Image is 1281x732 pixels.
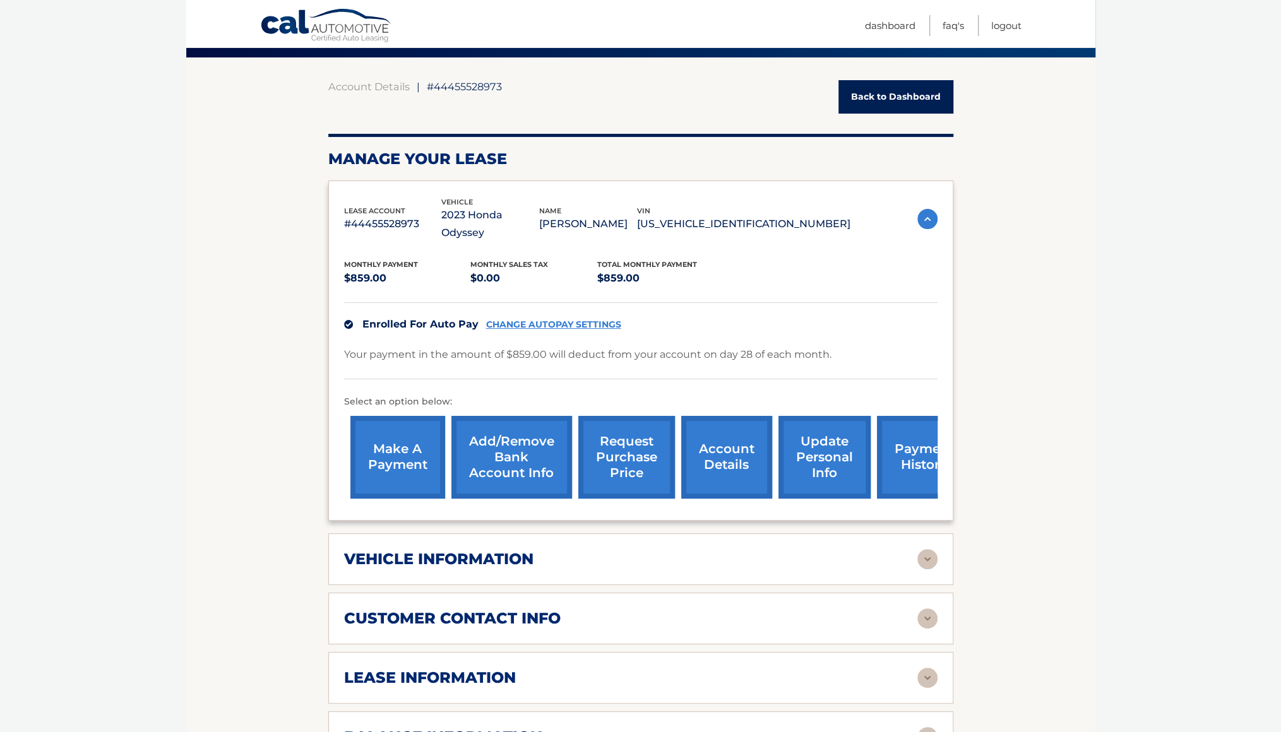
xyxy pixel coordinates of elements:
span: Monthly Payment [344,260,418,269]
img: accordion-rest.svg [917,608,938,629]
span: vehicle [441,198,473,206]
span: lease account [344,206,405,215]
span: name [539,206,561,215]
p: #44455528973 [344,215,442,233]
a: Dashboard [865,15,915,36]
img: accordion-active.svg [917,209,938,229]
img: check.svg [344,320,353,329]
span: Enrolled For Auto Pay [362,318,479,330]
a: update personal info [778,416,871,499]
a: make a payment [350,416,445,499]
h2: lease information [344,668,516,687]
span: Total Monthly Payment [597,260,697,269]
a: request purchase price [578,416,675,499]
p: Select an option below: [344,394,938,410]
a: CHANGE AUTOPAY SETTINGS [486,319,621,330]
h2: customer contact info [344,609,561,628]
span: vin [637,206,650,215]
a: Logout [991,15,1022,36]
img: accordion-rest.svg [917,668,938,688]
p: Your payment in the amount of $859.00 will deduct from your account on day 28 of each month. [344,346,831,363]
a: account details [681,416,772,499]
p: $0.00 [470,269,597,287]
h2: vehicle information [344,550,533,569]
p: [PERSON_NAME] [539,215,637,233]
h2: Manage Your Lease [328,150,953,168]
p: 2023 Honda Odyssey [441,206,539,242]
p: $859.00 [597,269,724,287]
a: Add/Remove bank account info [451,416,572,499]
a: Back to Dashboard [838,80,953,114]
span: #44455528973 [427,80,502,93]
a: FAQ's [943,15,964,36]
a: payment history [877,416,972,499]
a: Cal Automotive [260,8,393,45]
span: Monthly sales Tax [470,260,548,269]
img: accordion-rest.svg [917,549,938,569]
span: | [417,80,420,93]
a: Account Details [328,80,410,93]
p: [US_VEHICLE_IDENTIFICATION_NUMBER] [637,215,850,233]
p: $859.00 [344,269,471,287]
